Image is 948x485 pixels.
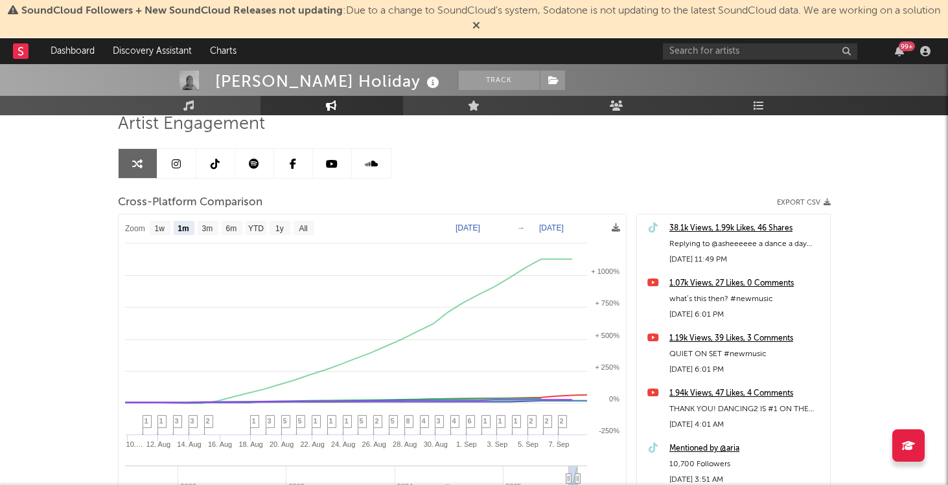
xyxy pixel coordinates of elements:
span: 5 [360,417,364,425]
span: Cross-Platform Comparison [118,195,262,210]
a: Charts [201,38,246,64]
div: [DATE] 6:01 PM [669,307,824,322]
span: 8 [406,417,410,425]
text: 6m [225,224,237,233]
a: 38.1k Views, 1.99k Likes, 46 Shares [669,221,824,236]
span: 3 [268,417,272,425]
text: 30. Aug [423,440,447,448]
div: Replying to @asheeeeee a dance a day keeps the sads away #newmusic [669,236,824,252]
text: 18. Aug [238,440,262,448]
span: 3 [175,417,179,425]
span: 1 [329,417,333,425]
text: 1y [275,224,284,233]
text: 26. Aug [362,440,386,448]
div: what’s this then? #newmusic [669,291,824,307]
span: 3 [437,417,441,425]
span: 5 [391,417,395,425]
text: 22. Aug [300,440,324,448]
span: 1 [483,417,487,425]
span: 2 [545,417,549,425]
div: 99 + [899,41,915,51]
text: 16. Aug [207,440,231,448]
div: QUIET ON SET #newmusic [669,346,824,362]
span: 4 [422,417,426,425]
span: 1 [159,417,163,425]
div: THANK YOU! DANCING2 IS #1 ON THE ARIA AUSTRALIAN SINGLES CHART #newmusic [669,401,824,417]
span: 4 [452,417,456,425]
span: 1 [498,417,502,425]
text: 12. Aug [146,440,170,448]
span: 2 [560,417,564,425]
span: 5 [298,417,302,425]
text: 14. Aug [177,440,201,448]
span: Artist Engagement [118,117,265,132]
text: -250% [599,427,619,434]
div: [DATE] 6:01 PM [669,362,824,378]
text: YTD [248,224,263,233]
text: 7. Sep [548,440,569,448]
text: 0% [609,395,619,403]
span: 2 [529,417,533,425]
button: Track [459,71,540,90]
text: 3. Sep [487,440,507,448]
text: 20. Aug [269,440,293,448]
text: + 500% [595,332,619,339]
text: 24. Aug [331,440,355,448]
a: Discovery Assistant [104,38,201,64]
span: SoundCloud Followers + New SoundCloud Releases not updating [21,6,343,16]
text: 5. Sep [517,440,538,448]
text: All [299,224,307,233]
text: 10.… [126,440,143,448]
span: 6 [468,417,472,425]
text: [DATE] [456,223,480,232]
text: 3m [202,224,213,233]
input: Search for artists [663,43,857,60]
span: 5 [283,417,287,425]
span: 2 [375,417,379,425]
text: 28. Aug [393,440,417,448]
a: Dashboard [41,38,104,64]
span: : Due to a change to SoundCloud's system, Sodatone is not updating to the latest SoundCloud data.... [21,6,940,16]
button: Export CSV [777,199,831,207]
div: [DATE] 4:01 AM [669,417,824,433]
span: 2 [206,417,210,425]
button: 99+ [895,46,904,56]
span: Dismiss [472,21,480,32]
div: [DATE] 11:49 PM [669,252,824,267]
div: [PERSON_NAME] Holiday [215,71,443,92]
text: + 1000% [591,267,619,275]
text: [DATE] [539,223,564,232]
a: 1.07k Views, 27 Likes, 0 Comments [669,276,824,291]
span: 3 [191,417,194,425]
span: 1 [252,417,256,425]
span: 1 [345,417,349,425]
text: + 750% [595,299,619,307]
span: 1 [514,417,518,425]
text: 1. Sep [456,440,476,448]
text: → [517,223,525,232]
text: 1m [178,224,189,233]
a: 1.19k Views, 39 Likes, 3 Comments [669,331,824,346]
span: 1 [314,417,318,425]
span: 1 [145,417,148,425]
text: Zoom [125,224,145,233]
div: 10,700 Followers [669,457,824,472]
text: + 250% [595,363,619,371]
a: Mentioned by @aria [669,441,824,457]
text: 1w [154,224,165,233]
a: 1.94k Views, 47 Likes, 4 Comments [669,386,824,401]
